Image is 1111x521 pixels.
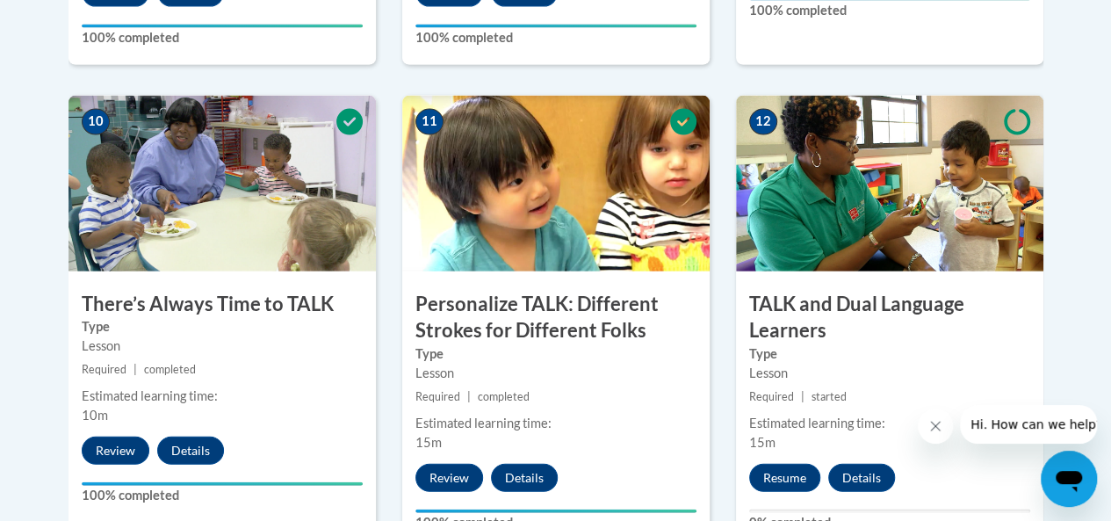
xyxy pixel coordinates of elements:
span: | [801,390,804,403]
span: 11 [415,109,444,135]
h3: There’s Always Time to TALK [69,291,376,318]
span: Required [82,363,126,376]
span: Required [415,390,460,403]
span: 15m [749,435,776,450]
button: Details [157,437,224,465]
img: Course Image [69,96,376,271]
button: Review [82,437,149,465]
button: Details [828,464,895,492]
h3: Personalize TALK: Different Strokes for Different Folks [402,291,710,345]
label: Type [415,344,696,364]
div: Lesson [82,336,363,356]
img: Course Image [402,96,710,271]
iframe: Button to launch messaging window [1041,451,1097,507]
span: completed [478,390,530,403]
iframe: Message from company [960,405,1097,444]
span: 10 [82,109,110,135]
div: Your progress [415,510,696,513]
span: 12 [749,109,777,135]
img: Course Image [736,96,1043,271]
label: 100% completed [415,28,696,47]
span: Hi. How can we help? [11,12,142,26]
span: completed [144,363,196,376]
div: Estimated learning time: [749,414,1030,433]
iframe: Close message [918,409,953,444]
button: Review [415,464,483,492]
span: | [467,390,471,403]
div: Lesson [749,364,1030,383]
span: 10m [82,408,108,423]
div: Estimated learning time: [415,414,696,433]
button: Details [491,464,558,492]
div: Your progress [82,25,363,28]
span: started [812,390,847,403]
div: Estimated learning time: [82,387,363,406]
div: Your progress [82,482,363,486]
label: 100% completed [749,1,1030,20]
span: Required [749,390,794,403]
label: 100% completed [82,486,363,505]
span: | [133,363,137,376]
label: 100% completed [82,28,363,47]
button: Resume [749,464,820,492]
label: Type [749,344,1030,364]
label: Type [82,317,363,336]
h3: TALK and Dual Language Learners [736,291,1043,345]
div: Lesson [415,364,696,383]
div: Your progress [415,25,696,28]
span: 15m [415,435,442,450]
